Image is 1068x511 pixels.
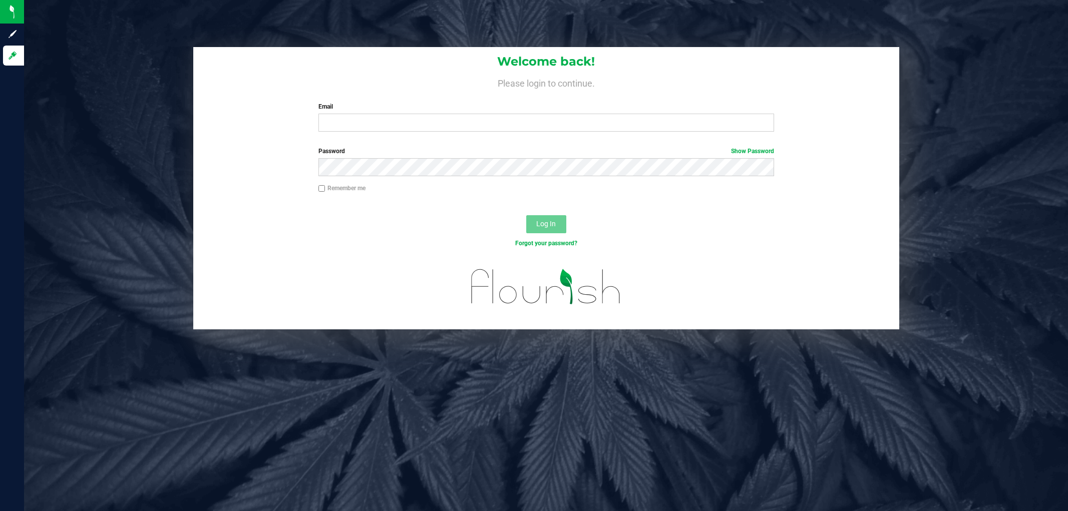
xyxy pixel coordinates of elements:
[8,51,18,61] inline-svg: Log in
[731,148,774,155] a: Show Password
[536,220,556,228] span: Log In
[193,55,899,68] h1: Welcome back!
[193,76,899,88] h4: Please login to continue.
[318,185,325,192] input: Remember me
[318,184,366,193] label: Remember me
[318,102,774,111] label: Email
[458,258,634,315] img: flourish_logo.svg
[8,29,18,39] inline-svg: Sign up
[515,240,577,247] a: Forgot your password?
[526,215,566,233] button: Log In
[318,148,345,155] span: Password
